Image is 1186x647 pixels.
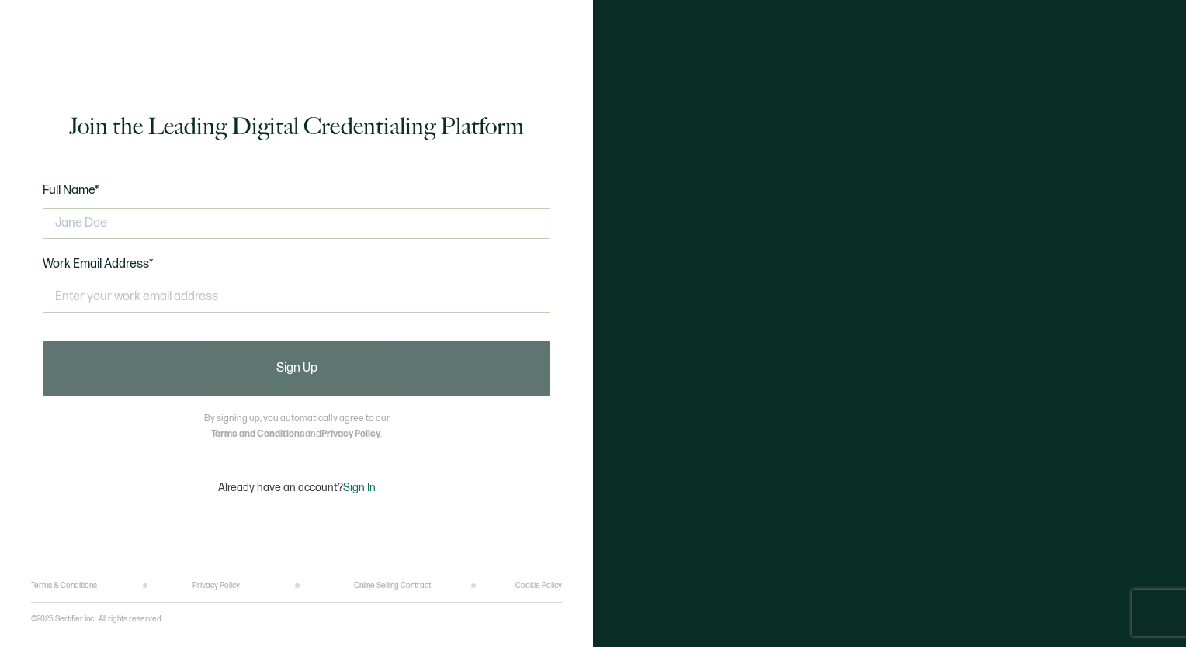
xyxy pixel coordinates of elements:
p: ©2025 Sertifier Inc.. All rights reserved. [31,614,163,624]
a: Privacy Policy [192,581,240,590]
a: Online Selling Contract [354,581,431,590]
a: Terms and Conditions [211,428,305,440]
a: Cookie Policy [515,581,562,590]
span: Sign Up [276,362,317,375]
span: Work Email Address* [43,257,154,272]
p: Already have an account? [218,481,376,494]
button: Sign Up [43,341,550,396]
input: Enter your work email address [43,282,550,313]
input: Jane Doe [43,208,550,239]
p: By signing up, you automatically agree to our and . [204,411,390,442]
a: Privacy Policy [321,428,380,440]
a: Terms & Conditions [31,581,97,590]
span: Full Name* [43,183,99,198]
span: Sign In [343,481,376,494]
h1: Join the Leading Digital Credentialing Platform [69,111,524,142]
